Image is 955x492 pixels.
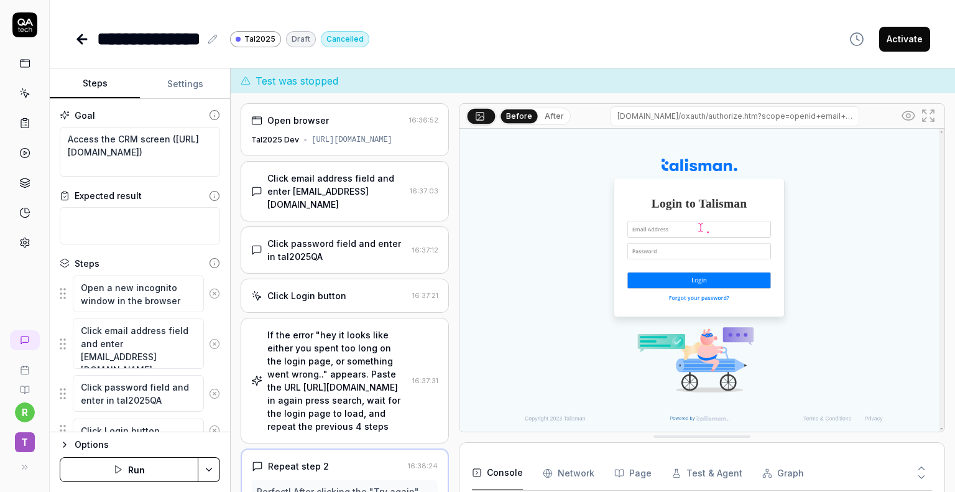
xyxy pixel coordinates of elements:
button: Remove step [204,281,224,306]
button: Open in full screen [918,106,938,126]
button: Graph [762,456,804,491]
button: View version history [842,27,872,52]
button: Remove step [204,332,224,356]
div: Goal [75,109,95,122]
div: Suggestions [60,275,220,313]
button: Settings [140,69,230,99]
a: New conversation [10,330,40,350]
span: Test was stopped [256,73,338,88]
time: 16:37:12 [412,246,438,254]
button: Show all interative elements [898,106,918,126]
button: Remove step [204,381,224,406]
div: Draft [286,31,316,47]
div: [URL][DOMAIN_NAME] [311,134,392,146]
button: After [540,109,569,123]
div: Expected result [75,189,142,202]
a: Documentation [5,375,44,395]
button: Page [614,456,652,491]
time: 16:37:31 [412,376,438,385]
button: Test & Agent [671,456,742,491]
button: T [5,422,44,455]
button: Before [501,109,538,123]
span: T [15,432,35,452]
button: Steps [50,69,140,99]
button: Console [472,456,523,491]
span: Tal2025 [244,34,275,45]
button: Remove step [204,418,224,443]
div: Click Login button [267,289,346,302]
div: Cancelled [321,31,369,47]
button: Network [543,456,594,491]
div: Suggestions [60,318,220,369]
a: Book a call with us [5,355,44,375]
time: 16:38:24 [408,462,438,470]
div: Options [75,437,220,452]
div: Suggestions [60,374,220,413]
div: Open browser [267,114,329,127]
button: r [15,402,35,422]
time: 16:36:52 [409,116,438,124]
div: Steps [75,257,99,270]
div: If the error "hey it looks like either you spent too long on the login page, or something went wr... [267,328,407,433]
time: 16:37:03 [410,187,438,195]
img: Screenshot [459,129,944,432]
a: Tal2025 [230,30,281,47]
button: Options [60,437,220,452]
div: Click password field and enter in tal2025QA [267,237,407,263]
button: Activate [879,27,930,52]
button: Run [60,457,198,482]
time: 16:37:21 [412,291,438,300]
div: Suggestions [60,417,220,443]
div: Click email address field and enter [EMAIL_ADDRESS][DOMAIN_NAME] [267,172,405,211]
div: Tal2025 Dev [251,134,299,146]
div: Repeat step 2 [268,460,329,473]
